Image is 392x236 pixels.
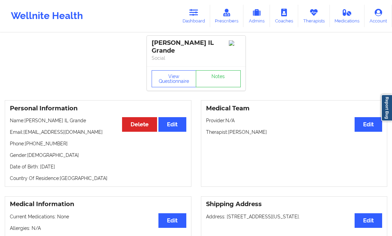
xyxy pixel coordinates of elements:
[206,129,382,135] p: Therapist: [PERSON_NAME]
[10,225,186,232] p: Allergies: N/A
[10,213,186,220] p: Current Medications: None
[355,213,382,228] button: Edit
[243,5,270,27] a: Admins
[10,175,186,182] p: Country Of Residence: [GEOGRAPHIC_DATA]
[158,117,186,132] button: Edit
[196,70,241,87] a: Notes
[152,39,241,55] div: [PERSON_NAME] IL Grande
[158,213,186,228] button: Edit
[206,200,382,208] h3: Shipping Address
[10,105,186,112] h3: Personal Information
[206,105,382,112] h3: Medical Team
[10,152,186,159] p: Gender: [DEMOGRAPHIC_DATA]
[10,117,186,124] p: Name: [PERSON_NAME] IL Grande
[206,213,382,220] p: Address: [STREET_ADDRESS][US_STATE].
[298,5,330,27] a: Therapists
[364,5,392,27] a: Account
[10,200,186,208] h3: Medical Information
[10,129,186,135] p: Email: [EMAIL_ADDRESS][DOMAIN_NAME]
[177,5,210,27] a: Dashboard
[229,40,241,46] img: Image%2Fplaceholer-image.png
[10,140,186,147] p: Phone: [PHONE_NUMBER]
[355,117,382,132] button: Edit
[270,5,298,27] a: Coaches
[210,5,244,27] a: Prescribers
[206,117,382,124] p: Provider: N/A
[330,5,365,27] a: Medications
[122,117,157,132] button: Delete
[152,70,197,87] button: View Questionnaire
[10,163,186,170] p: Date of Birth: [DATE]
[152,55,241,61] p: Social
[381,94,392,121] a: Report Bug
